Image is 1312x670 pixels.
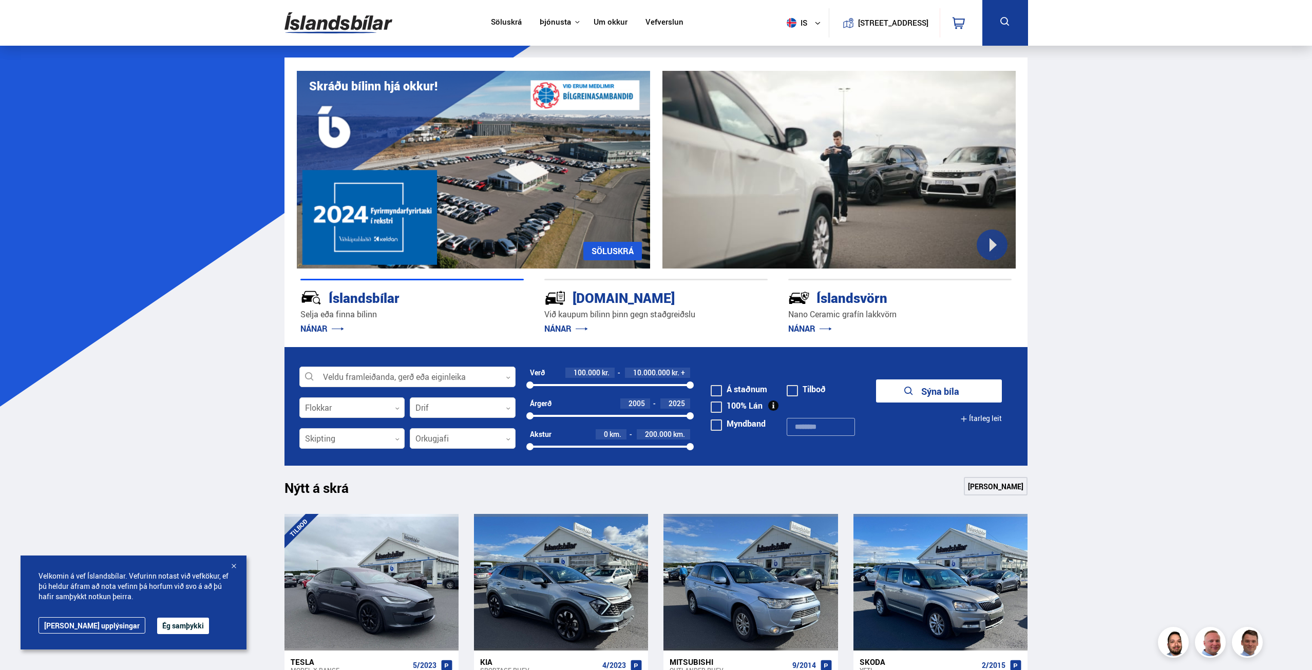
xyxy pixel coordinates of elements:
button: [STREET_ADDRESS] [862,18,925,27]
a: NÁNAR [544,323,588,334]
label: 100% Lán [711,401,763,410]
div: Tesla [291,657,409,666]
a: Söluskrá [491,17,522,28]
img: FbJEzSuNWCJXmdc-.webp [1233,628,1264,659]
span: 200.000 [645,429,672,439]
div: Akstur [530,430,552,438]
div: Íslandsvörn [788,288,975,306]
span: km. [673,430,685,438]
img: -Svtn6bYgwAsiwNX.svg [788,287,810,309]
span: is [783,18,808,28]
a: NÁNAR [300,323,344,334]
span: kr. [672,369,679,377]
div: [DOMAIN_NAME] [544,288,731,306]
img: tr5P-W3DuiFaO7aO.svg [544,287,566,309]
a: SÖLUSKRÁ [583,242,642,260]
label: Á staðnum [711,385,767,393]
h1: Skráðu bílinn hjá okkur! [309,79,438,93]
a: [PERSON_NAME] upplýsingar [39,617,145,634]
img: svg+xml;base64,PHN2ZyB4bWxucz0iaHR0cDovL3d3dy53My5vcmcvMjAwMC9zdmciIHdpZHRoPSI1MTIiIGhlaWdodD0iNT... [787,18,796,28]
a: Um okkur [594,17,628,28]
span: + [681,369,685,377]
div: Íslandsbílar [300,288,487,306]
h1: Nýtt á skrá [284,480,367,502]
img: nhp88E3Fdnt1Opn2.png [1159,628,1190,659]
div: Mitsubishi [670,657,788,666]
a: [STREET_ADDRESS] [834,8,934,37]
p: Nano Ceramic grafín lakkvörn [788,309,1012,320]
div: Kia [480,657,598,666]
p: Selja eða finna bílinn [300,309,524,320]
span: 5/2023 [413,661,436,669]
span: Velkomin á vef Íslandsbílar. Vefurinn notast við vefkökur, ef þú heldur áfram að nota vefinn þá h... [39,571,229,602]
div: Skoda [860,657,978,666]
button: Þjónusta [540,17,571,27]
span: kr. [602,369,610,377]
span: 10.000.000 [633,368,670,377]
button: Ég samþykki [157,618,209,634]
p: Við kaupum bílinn þinn gegn staðgreiðslu [544,309,768,320]
span: 2/2015 [982,661,1005,669]
span: 0 [604,429,608,439]
button: Sýna bíla [876,379,1002,403]
span: 2025 [669,398,685,408]
span: 2005 [629,398,645,408]
span: km. [610,430,621,438]
span: 4/2023 [602,661,626,669]
img: JRvxyua_JYH6wB4c.svg [300,287,322,309]
img: G0Ugv5HjCgRt.svg [284,6,392,40]
label: Tilboð [787,385,826,393]
span: 100.000 [574,368,600,377]
a: NÁNAR [788,323,832,334]
button: is [783,8,829,38]
label: Myndband [711,419,766,428]
a: Vefverslun [645,17,683,28]
img: siFngHWaQ9KaOqBr.png [1196,628,1227,659]
div: Verð [530,369,545,377]
img: eKx6w-_Home_640_.png [297,71,650,269]
a: [PERSON_NAME] [964,477,1028,495]
span: 9/2014 [792,661,816,669]
button: Ítarleg leit [960,407,1002,430]
div: Árgerð [530,399,552,408]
